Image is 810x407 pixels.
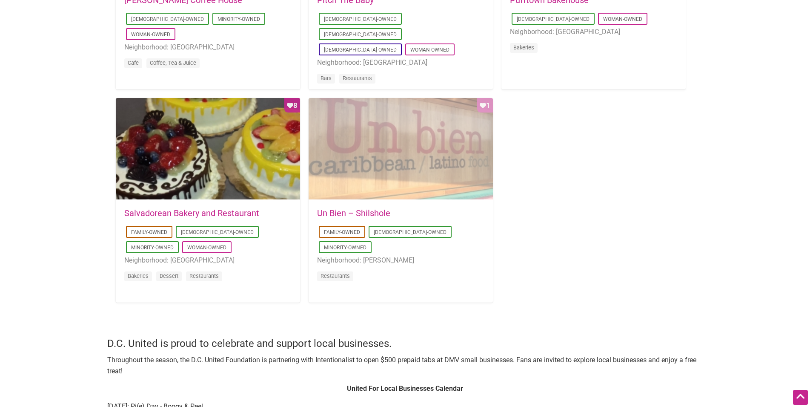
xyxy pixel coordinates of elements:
a: Woman-Owned [187,245,226,251]
a: [DEMOGRAPHIC_DATA]-Owned [324,32,397,38]
div: Scroll Back to Top [793,390,808,405]
a: Salvadorean Bakery and Restaurant [124,208,259,218]
h4: D.C. United is proud to celebrate and support local businesses. [107,337,703,351]
li: Neighborhood: [GEOGRAPHIC_DATA] [124,255,292,266]
a: [DEMOGRAPHIC_DATA]-Owned [324,16,397,22]
li: Neighborhood: [GEOGRAPHIC_DATA] [317,57,484,68]
li: Neighborhood: [GEOGRAPHIC_DATA] [124,42,292,53]
a: Restaurants [189,273,219,279]
a: [DEMOGRAPHIC_DATA]-Owned [131,16,204,22]
a: Minority-Owned [218,16,260,22]
a: Restaurants [343,75,372,81]
strong: United For Local Businesses Calendar [347,384,463,393]
li: Neighborhood: [GEOGRAPHIC_DATA] [510,26,677,38]
p: Throughout the season, the D.C. United Foundation is partnering with Intentionalist to open $500 ... [107,355,703,376]
a: Family-Owned [324,229,360,235]
a: Bars [321,75,332,81]
a: Family-Owned [131,229,167,235]
a: [DEMOGRAPHIC_DATA]-Owned [374,229,447,235]
a: Dessert [160,273,178,279]
a: [DEMOGRAPHIC_DATA]-Owned [181,229,254,235]
a: Woman-Owned [131,32,170,38]
a: [DEMOGRAPHIC_DATA]-Owned [517,16,590,22]
li: Neighborhood: [PERSON_NAME] [317,255,484,266]
a: Woman-Owned [603,16,642,22]
a: Un Bien – Shilshole [317,208,390,218]
a: Coffee, Tea & Juice [150,60,196,66]
a: Minority-Owned [324,245,366,251]
a: Bakeries [128,273,149,279]
a: Restaurants [321,273,350,279]
a: Cafe [128,60,139,66]
a: Woman-Owned [410,47,449,53]
a: Minority-Owned [131,245,174,251]
a: [DEMOGRAPHIC_DATA]-Owned [324,47,397,53]
a: Bakeries [513,44,534,51]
